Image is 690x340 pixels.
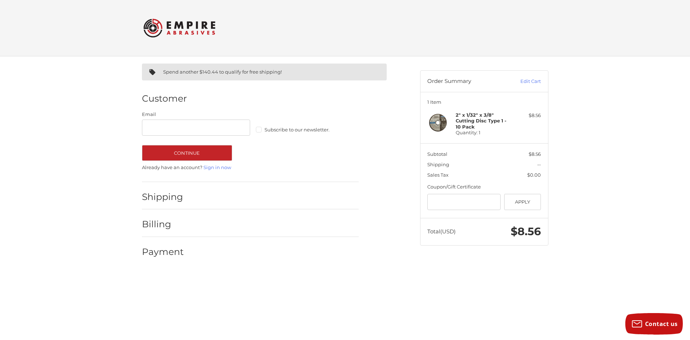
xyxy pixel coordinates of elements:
[143,14,215,42] img: Empire Abrasives
[504,194,541,210] button: Apply
[427,151,447,157] span: Subtotal
[427,183,541,191] div: Coupon/Gift Certificate
[512,112,541,119] div: $8.56
[142,111,250,118] label: Email
[427,228,456,235] span: Total (USD)
[529,151,541,157] span: $8.56
[456,112,506,130] strong: 2" x 1/32" x 3/8" Cutting Disc Type 1 - 10 Pack
[625,313,683,335] button: Contact us
[142,93,187,104] h2: Customer
[264,127,330,132] span: Subscribe to our newsletter.
[527,172,541,178] span: $0.00
[427,162,449,167] span: Shipping
[203,164,231,170] a: Sign in now
[645,320,678,328] span: Contact us
[511,225,541,238] span: $8.56
[142,164,359,171] p: Already have an account?
[427,99,541,105] h3: 1 Item
[427,194,501,210] input: Gift Certificate or Coupon Code
[163,69,282,75] span: Spend another $140.44 to qualify for free shipping!
[505,78,541,85] a: Edit Cart
[456,112,511,135] h4: Quantity: 1
[427,172,448,178] span: Sales Tax
[142,191,184,202] h2: Shipping
[427,78,505,85] h3: Order Summary
[142,145,232,161] button: Continue
[142,246,184,257] h2: Payment
[142,219,184,230] h2: Billing
[537,162,541,167] span: --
